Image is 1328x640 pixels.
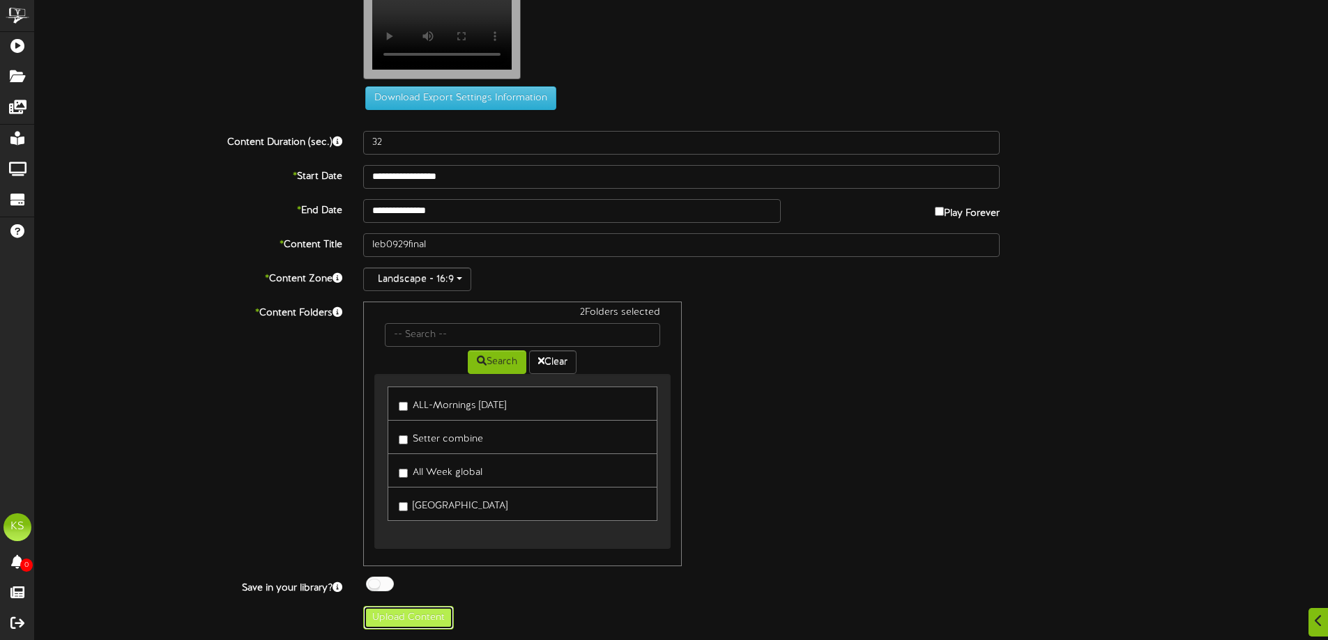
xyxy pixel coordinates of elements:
label: Content Duration (sec.) [24,131,353,150]
button: Clear [529,350,577,374]
label: End Date [24,199,353,218]
label: ALL-Mornings [DATE] [399,394,506,413]
button: Search [468,350,526,374]
label: Start Date [24,165,353,184]
label: Content Folders [24,302,353,320]
label: Play Forever [935,199,1000,221]
button: Upload Content [363,606,454,630]
a: Download Export Settings Information [358,93,556,103]
label: Save in your library? [24,577,353,595]
input: -- Search -- [385,323,659,347]
input: All Week global [399,469,408,478]
input: Title of this Content [363,233,1000,257]
label: All Week global [399,461,482,480]
input: Setter combine [399,435,408,444]
input: ALL-Mornings [DATE] [399,402,408,411]
label: Setter combine [399,428,483,446]
div: KS [3,513,31,541]
label: [GEOGRAPHIC_DATA] [399,494,507,513]
button: Download Export Settings Information [365,86,556,110]
button: Landscape - 16:9 [363,267,471,291]
span: 0 [20,559,33,572]
input: [GEOGRAPHIC_DATA] [399,502,408,511]
label: Content Title [24,233,353,252]
label: Content Zone [24,267,353,286]
input: Play Forever [935,207,944,216]
div: 2 Folders selected [374,306,670,323]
